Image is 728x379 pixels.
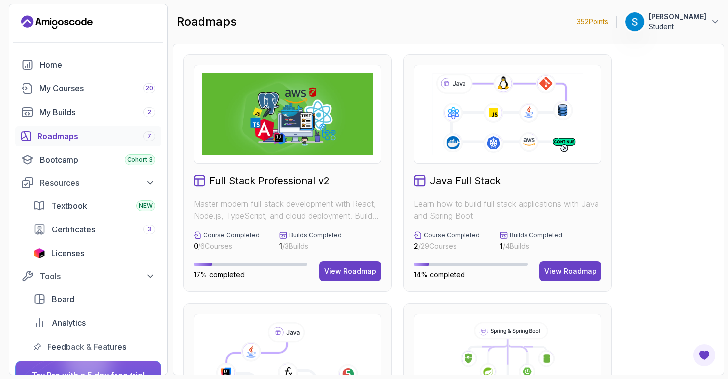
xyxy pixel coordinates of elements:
p: / 3 Builds [279,241,342,251]
button: View Roadmap [319,261,381,281]
p: Master modern full-stack development with React, Node.js, TypeScript, and cloud deployment. Build... [194,198,381,222]
span: 20 [145,84,153,92]
img: user profile image [625,12,644,31]
a: board [27,289,161,309]
button: Tools [15,267,161,285]
span: 17% completed [194,270,245,279]
p: / 6 Courses [194,241,260,251]
a: licenses [27,243,161,263]
span: Textbook [51,200,87,212]
span: NEW [139,202,153,210]
span: 14% completed [414,270,465,279]
span: Feedback & Features [47,341,126,353]
a: bootcamp [15,150,161,170]
div: Tools [40,270,155,282]
p: Builds Completed [510,231,562,239]
img: Full Stack Professional v2 [202,73,373,155]
p: Learn how to build full stack applications with Java and Spring Boot [414,198,601,222]
h2: roadmaps [177,14,237,30]
h2: Full Stack Professional v2 [209,174,330,188]
a: analytics [27,313,161,333]
button: Open Feedback Button [692,343,716,367]
div: My Courses [39,82,155,94]
h2: Java Full Stack [430,174,501,188]
a: courses [15,78,161,98]
div: View Roadmap [324,266,376,276]
div: Resources [40,177,155,189]
button: View Roadmap [539,261,601,281]
a: home [15,55,161,75]
button: user profile image[PERSON_NAME]Student [625,12,720,32]
p: Builds Completed [289,231,342,239]
a: builds [15,102,161,122]
p: [PERSON_NAME] [649,12,706,22]
a: roadmaps [15,126,161,146]
div: Bootcamp [40,154,155,166]
span: 7 [147,132,151,140]
p: Course Completed [424,231,480,239]
button: Resources [15,174,161,192]
a: feedback [27,337,161,357]
span: 1 [279,242,282,250]
div: Roadmaps [37,130,155,142]
span: 0 [194,242,198,250]
span: 1 [500,242,503,250]
a: certificates [27,220,161,239]
span: Licenses [51,247,84,259]
p: Course Completed [203,231,260,239]
span: 2 [414,242,418,250]
div: My Builds [39,106,155,118]
a: Landing page [21,14,93,30]
span: Cohort 3 [127,156,153,164]
span: Analytics [52,317,86,329]
span: 3 [147,226,151,233]
span: Certificates [52,224,95,235]
p: / 29 Courses [414,241,480,251]
p: / 4 Builds [500,241,562,251]
span: Board [52,293,74,305]
p: Student [649,22,706,32]
div: View Roadmap [544,266,596,276]
span: 2 [147,108,151,116]
div: Home [40,59,155,71]
p: 352 Points [577,17,608,27]
img: jetbrains icon [33,248,45,258]
a: textbook [27,196,161,216]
